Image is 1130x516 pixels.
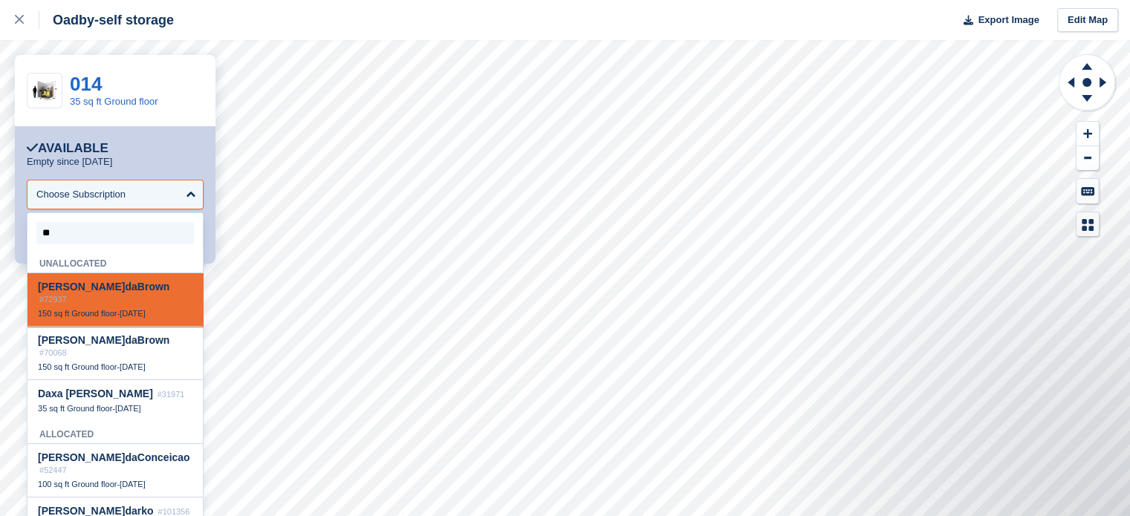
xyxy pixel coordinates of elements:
span: [DATE] [120,362,146,371]
span: #31971 [158,390,185,399]
button: Keyboard Shortcuts [1077,179,1099,203]
a: 014 [70,73,102,95]
button: Zoom Out [1077,146,1099,171]
span: #72937 [39,295,67,304]
span: [DATE] [115,404,141,413]
div: - [38,362,192,372]
button: Export Image [955,8,1039,33]
span: #70068 [39,348,67,357]
button: Map Legend [1077,212,1099,237]
span: da [125,281,137,293]
div: - [38,403,192,414]
span: [PERSON_NAME] Brown [38,334,169,346]
div: Oadby-self storage [39,11,174,29]
div: Choose Subscription [36,187,126,202]
div: - [38,479,192,489]
span: [PERSON_NAME] Brown [38,281,169,293]
span: 150 sq ft Ground floor [38,362,117,371]
span: [PERSON_NAME] Conceicao [38,451,190,463]
a: 35 sq ft Ground floor [70,96,158,107]
div: Unallocated [27,250,203,273]
span: 100 sq ft Ground floor [38,480,117,489]
div: Allocated [27,421,203,444]
span: da [125,451,137,463]
img: 35-sqft-unit%20(7).jpg [27,78,62,104]
span: da [125,334,137,346]
span: #101356 [158,507,190,516]
span: Da [38,388,51,399]
span: 150 sq ft Ground floor [38,309,117,318]
span: xa [PERSON_NAME] [38,388,153,399]
span: 35 sq ft Ground floor [38,404,112,413]
div: Available [27,141,108,156]
p: Empty since [DATE] [27,156,112,168]
span: [DATE] [120,309,146,318]
div: - [38,308,192,319]
span: #52447 [39,466,67,474]
a: Edit Map [1057,8,1118,33]
span: [DATE] [120,480,146,489]
span: Export Image [978,13,1039,27]
button: Zoom In [1077,122,1099,146]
